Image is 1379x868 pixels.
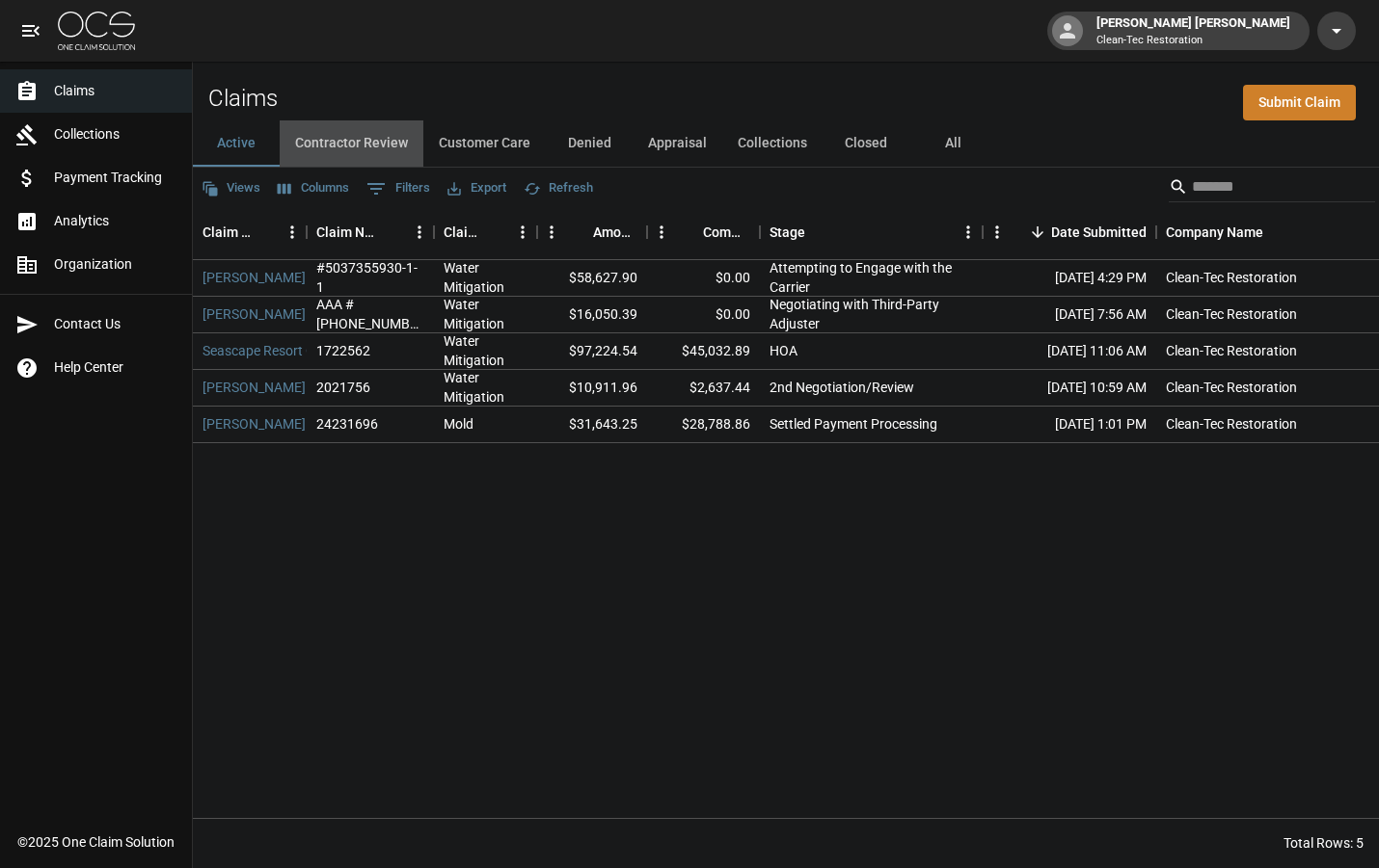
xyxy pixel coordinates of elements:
div: [DATE] 1:01 PM [983,407,1156,443]
div: Water Mitigation [444,258,527,297]
button: Menu [405,218,434,247]
a: Seascape Resort Owners Association [203,341,425,360]
div: $0.00 [647,260,760,297]
div: Water Mitigation [444,368,527,407]
div: [DATE] 4:29 PM [983,260,1156,297]
button: Show filters [362,173,435,204]
div: Clean-Tec Restoration [1166,268,1297,287]
div: Clean-Tec Restoration [1166,304,1297,324]
div: Date Submitted [1051,205,1147,259]
div: Water Mitigation [444,295,527,333]
span: Help Center [54,357,176,378]
div: Clean-Tec Restoration [1166,414,1297,434]
a: Submit Claim [1243,85,1356,120]
div: #5037355930-1-1 [316,258,424,297]
button: Sort [805,219,832,246]
div: Mold [444,414,473,434]
div: $10,911.96 [537,370,647,407]
div: Claim Name [203,205,251,259]
div: $28,788.86 [647,407,760,443]
button: Menu [278,218,307,247]
div: Stage [770,205,805,259]
button: Sort [676,219,703,246]
div: Claim Number [307,205,434,259]
button: Sort [1263,219,1290,246]
div: Settled Payment Processing [770,414,937,434]
img: ocs-logo-white-transparent.png [58,12,135,50]
button: Sort [566,219,593,246]
button: Active [193,120,280,167]
div: Attempting to Engage with the Carrier [770,258,973,297]
div: Water Mitigation [444,331,527,370]
div: Claim Type [434,205,537,259]
div: [DATE] 11:06 AM [983,333,1156,370]
button: Export [443,173,511,203]
button: Denied [546,120,633,167]
button: Customer Care [423,120,546,167]
span: Organization [54,254,176,275]
div: 2021756 [316,378,370,397]
div: Total Rows: 5 [1284,833,1364,853]
a: [PERSON_NAME] [203,414,306,434]
button: Sort [378,219,405,246]
div: Amount [537,205,647,259]
div: HOA [770,341,798,360]
span: Analytics [54,211,176,231]
div: $2,637.44 [647,370,760,407]
div: Amount [593,205,637,259]
div: Search [1169,171,1375,206]
button: Collections [722,120,823,167]
button: Select columns [273,173,354,203]
button: Menu [983,218,1012,247]
button: Sort [481,219,508,246]
div: 1722562 [316,341,370,360]
button: Sort [251,219,278,246]
div: Clean-Tec Restoration [1166,378,1297,397]
span: Contact Us [54,314,176,334]
div: Date Submitted [983,205,1156,259]
a: [PERSON_NAME] [203,378,306,397]
button: Contractor Review [280,120,423,167]
div: dynamic tabs [193,120,1379,167]
div: [DATE] 7:56 AM [983,297,1156,333]
button: Refresh [519,173,598,203]
button: open drawer [12,12,50,50]
div: $31,643.25 [537,407,647,443]
button: Menu [537,218,566,247]
a: [PERSON_NAME] [203,304,306,324]
div: $16,050.39 [537,297,647,333]
div: Company Name [1166,205,1263,259]
div: Committed Amount [647,205,760,259]
p: Clean-Tec Restoration [1096,33,1290,49]
div: Committed Amount [703,205,750,259]
div: $0.00 [647,297,760,333]
div: 24231696 [316,414,378,434]
button: Menu [508,218,537,247]
div: Claim Type [444,205,481,259]
button: Closed [823,120,909,167]
button: Menu [647,218,676,247]
div: $45,032.89 [647,333,760,370]
div: [PERSON_NAME] [PERSON_NAME] [1089,13,1298,48]
div: [DATE] 10:59 AM [983,370,1156,407]
div: Claim Number [316,205,378,259]
button: Views [197,173,265,203]
span: Payment Tracking [54,168,176,188]
button: Menu [954,218,983,247]
a: [PERSON_NAME] [203,268,306,287]
div: Stage [760,205,983,259]
button: Sort [1024,219,1051,246]
div: Claim Name [193,205,307,259]
button: All [909,120,996,167]
div: $58,627.90 [537,260,647,297]
div: $97,224.54 [537,333,647,370]
span: Collections [54,124,176,145]
div: Clean-Tec Restoration [1166,341,1297,360]
h2: Claims [208,85,278,113]
div: Negotiating with Third-Party Adjuster [770,295,973,333]
div: AAA #1006-34-4626 [316,295,424,333]
span: Claims [54,81,176,101]
button: Appraisal [633,120,722,167]
div: © 2025 One Claim Solution [17,832,175,852]
div: 2nd Negotiation/Review [770,378,914,397]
